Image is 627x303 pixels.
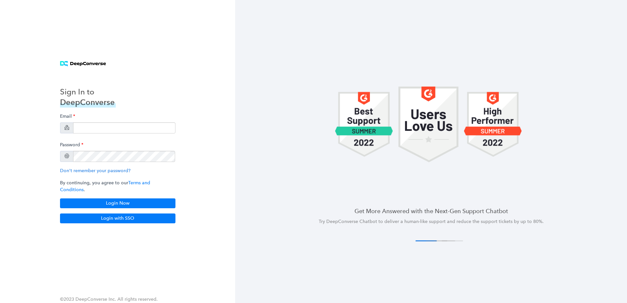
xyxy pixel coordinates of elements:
a: Terms and Conditions [60,180,150,192]
img: horizontal logo [60,61,106,67]
button: 1 [415,240,437,241]
label: Password [60,139,83,151]
span: ©2023 DeepConverse Inc. All rights reserved. [60,296,158,302]
h3: DeepConverse [60,97,116,108]
a: Don't remember your password? [60,168,131,173]
p: By continuing, you agree to our . [60,179,175,193]
button: Login Now [60,198,175,208]
img: carousel 1 [464,87,522,162]
label: Email [60,110,75,122]
img: carousel 1 [335,87,393,162]
h3: Sign In to [60,87,116,97]
button: Login with SSO [60,213,175,223]
button: 3 [434,240,455,241]
img: carousel 1 [398,87,458,162]
button: 2 [426,240,447,241]
h4: Get More Answered with the Next-Gen Support Chatbot [251,207,611,215]
button: 4 [442,240,463,241]
span: Try DeepConverse Chatbot to deliver a human-like support and reduce the support tickets by up to ... [319,219,544,224]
